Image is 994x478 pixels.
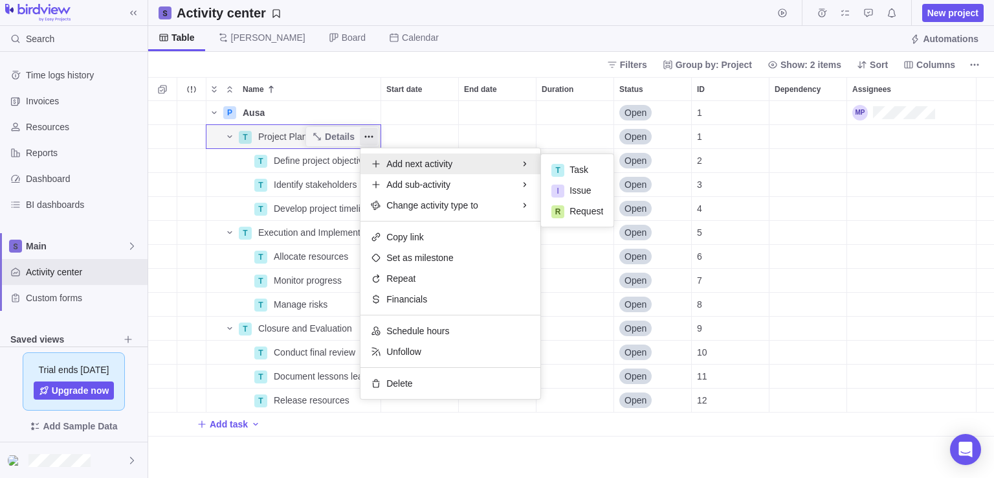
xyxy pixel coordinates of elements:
[386,178,450,191] span: Add sub-activity
[386,345,421,358] span: Unfollow
[551,185,564,198] div: I
[551,164,564,177] div: T
[569,205,603,218] span: Request
[551,205,564,218] div: R
[386,199,478,212] span: Change activity type to
[386,293,427,306] span: Financials
[386,324,449,337] span: Schedule hours
[386,251,454,264] span: Set as milestone
[569,163,588,176] span: Task
[386,157,452,170] span: Add next activity
[360,128,378,146] span: More actions
[386,231,424,244] span: Copy link
[569,184,591,197] span: Issue
[386,272,415,285] span: Repeat
[386,377,412,390] span: Delete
